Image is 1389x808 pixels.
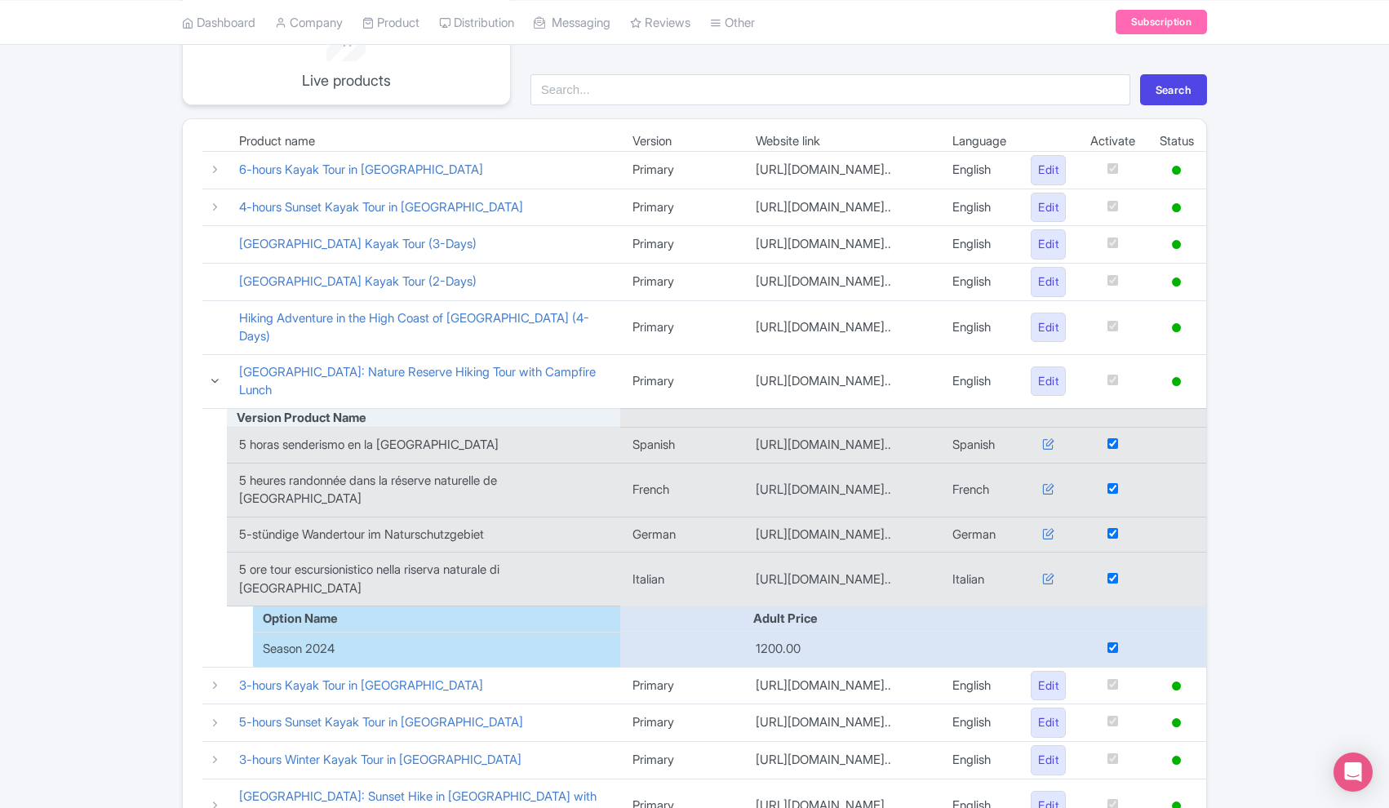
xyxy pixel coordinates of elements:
td: Primary [620,741,743,779]
a: 3-hours Winter Kayak Tour in [GEOGRAPHIC_DATA] [239,752,521,767]
td: [URL][DOMAIN_NAME].. [743,741,940,779]
td: French [940,463,1018,517]
p: Live products [279,69,413,91]
td: Language [940,132,1018,152]
td: German [620,517,743,553]
td: [URL][DOMAIN_NAME].. [743,300,940,354]
td: Primary [620,189,743,226]
td: [URL][DOMAIN_NAME].. [743,226,940,264]
td: [URL][DOMAIN_NAME].. [743,704,940,742]
td: English [940,704,1018,742]
td: Product name [227,132,620,152]
td: English [940,226,1018,264]
td: German [940,517,1018,553]
td: [URL][DOMAIN_NAME].. [743,667,940,704]
td: 5 ore tour escursionistico nella riserva naturale di [GEOGRAPHIC_DATA] [227,553,620,606]
a: [GEOGRAPHIC_DATA] Kayak Tour (2-Days) [239,273,477,289]
td: Spanish [940,428,1018,464]
a: 4-hours Sunset Kayak Tour in [GEOGRAPHIC_DATA] [239,199,523,215]
td: Italian [940,553,1018,606]
td: Version [620,132,743,152]
td: Activate [1078,132,1147,152]
td: French [620,463,743,517]
span: Season 2024 [263,640,335,659]
a: Edit [1031,229,1066,260]
td: Primary [620,152,743,189]
td: Website link [743,132,940,152]
td: 5 horas senderismo en la [GEOGRAPHIC_DATA] [227,428,620,464]
a: Edit [1031,155,1066,185]
td: [URL][DOMAIN_NAME].. [743,553,940,606]
td: [URL][DOMAIN_NAME].. [743,354,940,408]
a: 3-hours Kayak Tour in [GEOGRAPHIC_DATA] [239,677,483,693]
td: Primary [620,226,743,264]
td: English [940,741,1018,779]
td: 5-stündige Wandertour im Naturschutzgebiet [227,517,620,553]
td: English [940,300,1018,354]
td: Primary [620,263,743,300]
a: [GEOGRAPHIC_DATA]: Nature Reserve Hiking Tour with Campfire Lunch [239,364,596,398]
a: Edit [1031,708,1066,738]
td: 1200.00 [743,632,940,668]
span: Adult Price [743,610,818,626]
td: [URL][DOMAIN_NAME].. [743,517,940,553]
button: Search [1140,74,1207,105]
td: Primary [620,704,743,742]
a: Edit [1031,671,1066,701]
td: Spanish [620,428,743,464]
a: [GEOGRAPHIC_DATA] Kayak Tour (3-Days) [239,236,477,251]
td: [URL][DOMAIN_NAME].. [743,152,940,189]
td: [URL][DOMAIN_NAME].. [743,428,940,464]
a: Hiking Adventure in the High Coast of [GEOGRAPHIC_DATA] (4-Days) [239,310,589,344]
a: Edit [1031,745,1066,775]
td: Primary [620,300,743,354]
td: [URL][DOMAIN_NAME].. [743,263,940,300]
a: Edit [1031,366,1066,397]
td: English [940,263,1018,300]
a: Subscription [1116,10,1207,34]
div: Open Intercom Messenger [1334,753,1373,792]
span: Version Product Name [227,410,366,425]
td: Primary [620,354,743,408]
input: Search... [530,74,1130,105]
td: 5 heures randonnée dans la réserve naturelle de [GEOGRAPHIC_DATA] [227,463,620,517]
td: English [940,152,1018,189]
td: Status [1147,132,1206,152]
a: 5-hours Sunset Kayak Tour in [GEOGRAPHIC_DATA] [239,714,523,730]
td: Italian [620,553,743,606]
td: English [940,354,1018,408]
td: English [940,189,1018,226]
div: Option Name [253,610,620,628]
a: 6-hours Kayak Tour in [GEOGRAPHIC_DATA] [239,162,483,177]
td: English [940,667,1018,704]
td: [URL][DOMAIN_NAME].. [743,463,940,517]
a: Edit [1031,267,1066,297]
td: Primary [620,667,743,704]
a: Edit [1031,193,1066,223]
td: [URL][DOMAIN_NAME].. [743,189,940,226]
a: Edit [1031,313,1066,343]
